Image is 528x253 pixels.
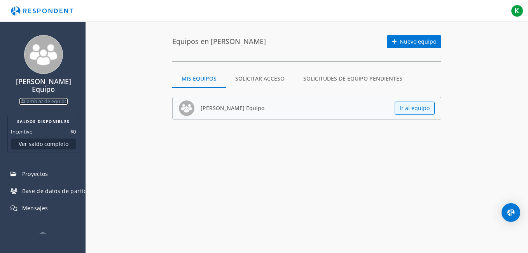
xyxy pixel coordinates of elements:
font: Cambiar de equipo [24,98,68,105]
div: Abra Intercom Messenger [502,203,520,222]
span: K [511,5,523,17]
span: Mensajes [22,204,48,212]
h5: [PERSON_NAME] Equipo [201,105,264,111]
h4: [PERSON_NAME] Equipo [5,78,82,93]
md-tab-item: Solicitar acceso [226,69,294,88]
dt: Incentivo [11,128,33,135]
button: Ir al equipo [395,102,435,115]
img: respondent-logo.png [6,4,78,18]
h2: SALDOS DISPONIBLES [11,118,76,125]
h4: Equipos en [PERSON_NAME] [172,38,266,46]
md-tab-item: Mis equipos [172,69,226,88]
img: team_avatar_256.png [24,35,63,74]
button: K [509,4,525,18]
dd: $0 [70,128,76,135]
font: Nuevo equipo [400,38,436,45]
img: team_avatar_256.png [179,100,194,116]
button: Ver saldo completo [11,139,76,149]
a: Cambiar de equipo [19,98,68,105]
span: Proyectos [22,170,48,177]
section: Resumen del saldo [7,115,79,153]
span: Base de datos de participantes [22,187,107,195]
md-tab-item: Solicitudes de equipo pendientes [294,69,412,88]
